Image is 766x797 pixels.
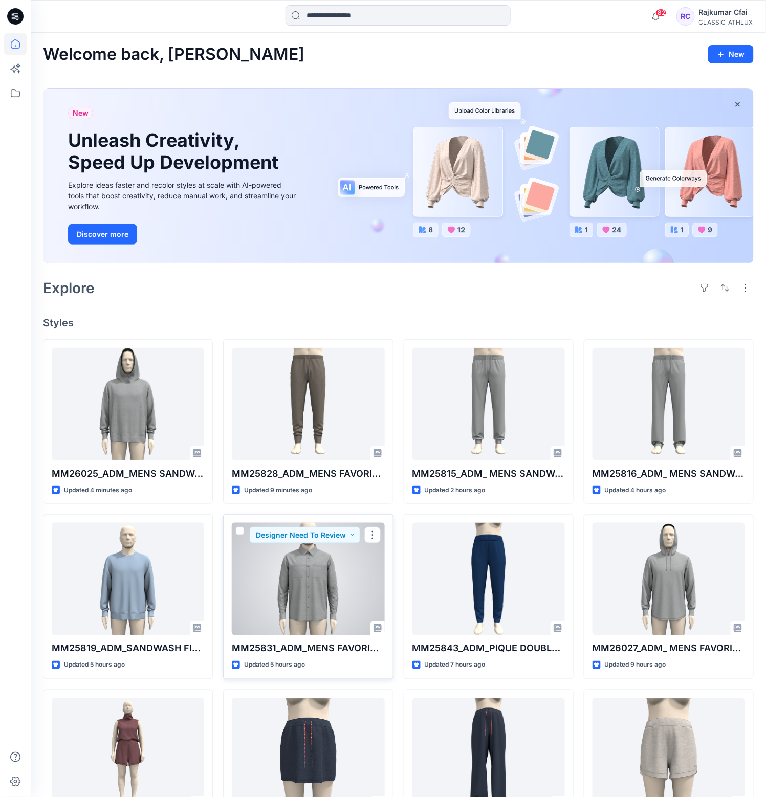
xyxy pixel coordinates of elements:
h4: Styles [43,317,754,329]
p: Updated 2 hours ago [425,485,486,496]
a: MM26025_ADM_MENS SANDWASH HOODIE [52,348,204,460]
p: Updated 5 hours ago [64,660,125,671]
p: Updated 9 minutes ago [244,485,312,496]
div: Explore ideas faster and recolor styles at scale with AI-powered tools that boost creativity, red... [68,180,298,212]
a: MM25815_ADM_ MENS SANDWASH JOGGER [412,348,565,460]
p: MM25815_ADM_ MENS SANDWASH JOGGER [412,467,565,481]
a: Discover more [68,224,298,245]
a: MM25819_ADM_SANDWASH FINE RIB CREW [52,523,204,635]
p: Updated 7 hours ago [425,660,486,671]
button: New [708,45,754,63]
a: MM25843_ADM_PIQUE DOUBLE KNIT PIPING ZIP ANKLE PANT [412,523,565,635]
a: MM25831_ADM_MENS FAVORITE KNIT SHIRT [232,523,384,635]
a: MM26027_ADM_ MENS FAVORITE KNIT HOODIE [593,523,745,635]
p: MM25843_ADM_PIQUE DOUBLE KNIT PIPING ZIP ANKLE PANT [412,641,565,656]
p: MM25819_ADM_SANDWASH FINE RIB CREW [52,641,204,656]
button: Discover more [68,224,137,245]
p: Updated 9 hours ago [605,660,666,671]
a: MM25816_ADM_ MENS SANDWASH PANT [593,348,745,460]
h1: Unleash Creativity, Speed Up Development [68,129,283,173]
p: MM26025_ADM_MENS SANDWASH HOODIE [52,467,204,481]
div: Rajkumar Cfai [699,6,753,18]
p: MM26027_ADM_ MENS FAVORITE KNIT HOODIE [593,641,745,656]
span: 82 [655,9,667,17]
p: Updated 4 hours ago [605,485,666,496]
p: Updated 4 minutes ago [64,485,132,496]
div: RC [676,7,695,26]
h2: Explore [43,280,95,296]
p: MM25816_ADM_ MENS SANDWASH PANT [593,467,745,481]
h2: Welcome back, [PERSON_NAME] [43,45,304,64]
a: MM25828_ADM_MENS FAVORITE JOGGER [232,348,384,460]
span: New [73,107,89,119]
p: MM25831_ADM_MENS FAVORITE KNIT SHIRT [232,641,384,656]
p: MM25828_ADM_MENS FAVORITE JOGGER [232,467,384,481]
div: CLASSIC_ATHLUX [699,18,753,26]
p: Updated 5 hours ago [244,660,305,671]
